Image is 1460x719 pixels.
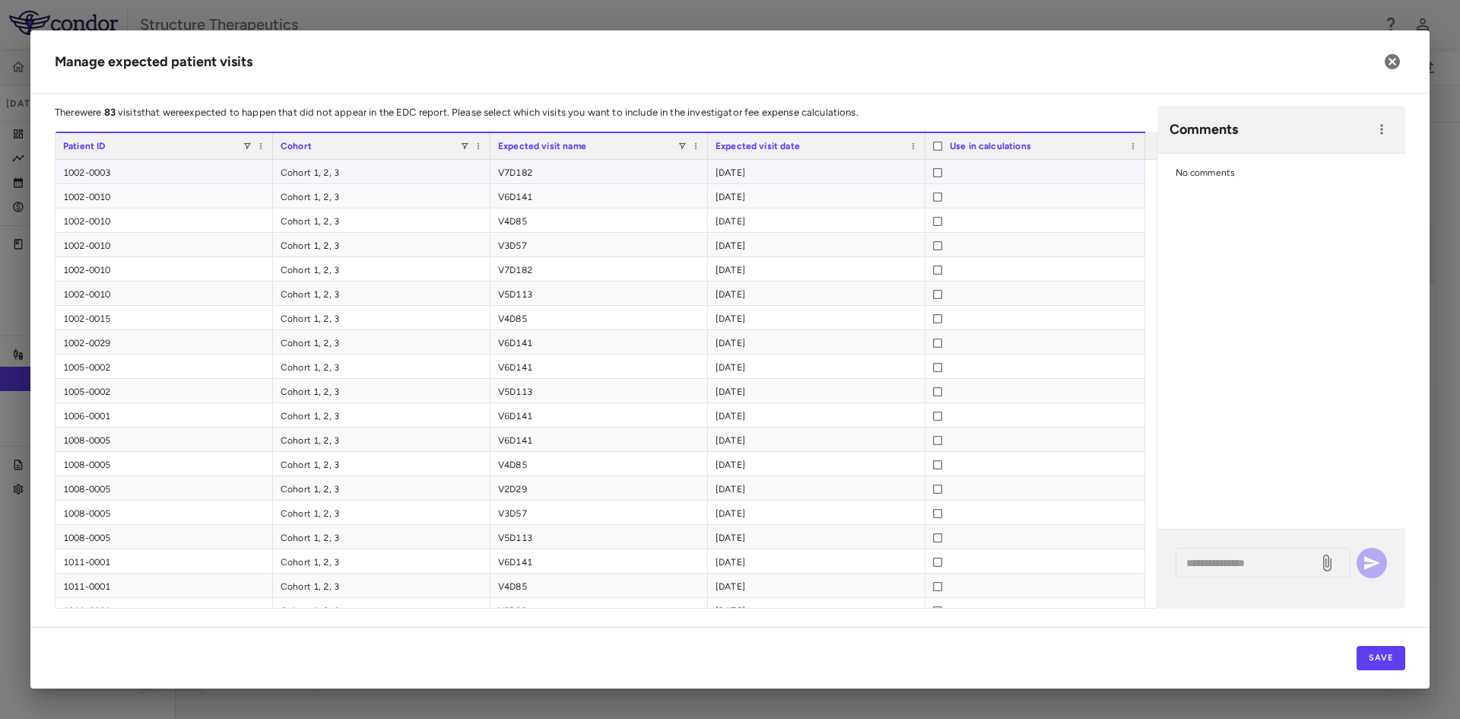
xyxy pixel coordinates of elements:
[56,257,273,281] div: 1002-0010
[490,257,708,281] div: V7D182
[56,233,273,256] div: 1002-0010
[490,476,708,500] div: V2D29
[490,355,708,378] div: V6D141
[708,476,925,500] div: [DATE]
[498,141,586,151] span: Expected visit name
[708,233,925,256] div: [DATE]
[56,282,273,305] div: 1002-0010
[273,452,490,476] div: Cohort 1, 2, 3
[273,428,490,451] div: Cohort 1, 2, 3
[56,306,273,329] div: 1002-0015
[490,208,708,232] div: V4D85
[490,452,708,476] div: V4D85
[708,452,925,476] div: [DATE]
[708,598,925,622] div: [DATE]
[281,141,312,151] span: Cohort
[1176,167,1236,178] span: No comments
[56,403,273,427] div: 1006-0001
[273,379,490,402] div: Cohort 1, 2, 3
[490,379,708,402] div: V5D113
[490,330,708,354] div: V6D141
[56,525,273,549] div: 1008-0005
[273,549,490,573] div: Cohort 1, 2, 3
[708,355,925,378] div: [DATE]
[490,598,708,622] div: V2D29
[708,574,925,597] div: [DATE]
[490,549,708,573] div: V6D141
[708,160,925,183] div: [DATE]
[490,184,708,208] div: V6D141
[63,141,106,151] span: Patient ID
[708,330,925,354] div: [DATE]
[56,355,273,378] div: 1005-0002
[55,106,1157,119] p: There were visits that were expected to happen that did not appear in the EDC report. Please sele...
[273,476,490,500] div: Cohort 1, 2, 3
[490,574,708,597] div: V4D85
[273,233,490,256] div: Cohort 1, 2, 3
[708,403,925,427] div: [DATE]
[708,306,925,329] div: [DATE]
[708,282,925,305] div: [DATE]
[56,330,273,354] div: 1002-0029
[273,257,490,281] div: Cohort 1, 2, 3
[56,574,273,597] div: 1011-0001
[55,52,252,72] h6: Manage expected patient visits
[490,160,708,183] div: V7D182
[273,574,490,597] div: Cohort 1, 2, 3
[273,282,490,305] div: Cohort 1, 2, 3
[490,525,708,549] div: V5D113
[273,184,490,208] div: Cohort 1, 2, 3
[1357,646,1405,670] button: Save
[490,306,708,329] div: V4D85
[1170,119,1370,140] h6: Comments
[490,403,708,427] div: V6D141
[56,160,273,183] div: 1002-0003
[490,428,708,451] div: V6D141
[104,107,116,118] strong: 83
[56,598,273,622] div: 1011-0001
[708,184,925,208] div: [DATE]
[950,141,1031,151] span: Use in calculations
[708,501,925,524] div: [DATE]
[716,141,800,151] span: Expected visit date
[56,208,273,232] div: 1002-0010
[708,428,925,451] div: [DATE]
[56,501,273,524] div: 1008-0005
[490,233,708,256] div: V3D57
[56,184,273,208] div: 1002-0010
[273,160,490,183] div: Cohort 1, 2, 3
[273,208,490,232] div: Cohort 1, 2, 3
[273,355,490,378] div: Cohort 1, 2, 3
[273,306,490,329] div: Cohort 1, 2, 3
[273,598,490,622] div: Cohort 1, 2, 3
[708,208,925,232] div: [DATE]
[56,549,273,573] div: 1011-0001
[273,403,490,427] div: Cohort 1, 2, 3
[273,330,490,354] div: Cohort 1, 2, 3
[708,525,925,549] div: [DATE]
[708,549,925,573] div: [DATE]
[56,452,273,476] div: 1008-0005
[490,501,708,524] div: V3D57
[490,282,708,305] div: V5D113
[56,379,273,402] div: 1005-0002
[708,379,925,402] div: [DATE]
[56,428,273,451] div: 1008-0005
[273,501,490,524] div: Cohort 1, 2, 3
[273,525,490,549] div: Cohort 1, 2, 3
[708,257,925,281] div: [DATE]
[56,476,273,500] div: 1008-0005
